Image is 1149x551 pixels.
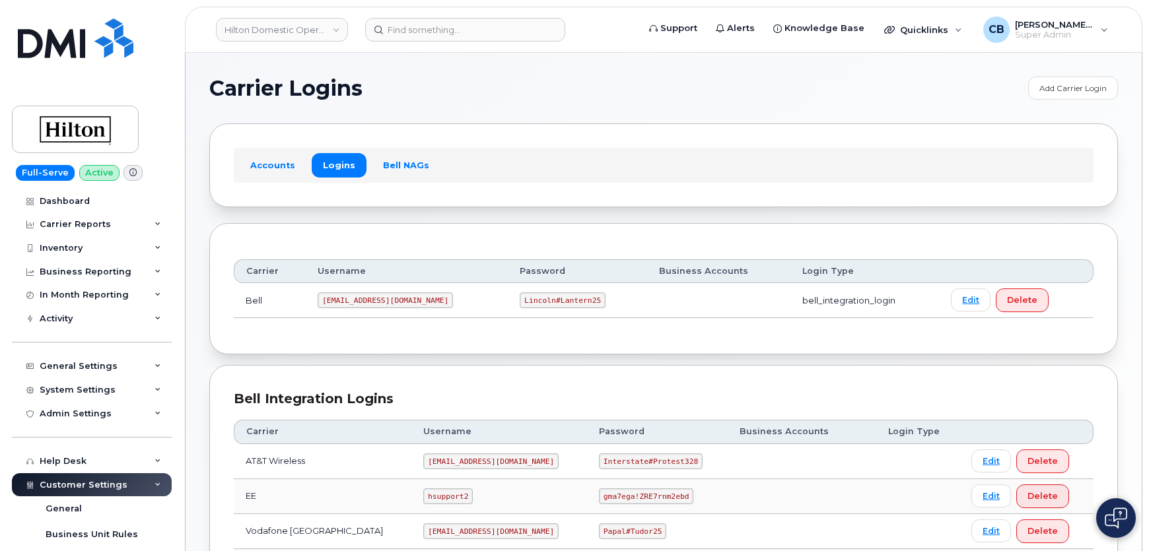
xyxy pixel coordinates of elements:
[520,292,606,308] code: Lincoln#Lantern25
[951,288,991,311] a: Edit
[1027,455,1058,467] span: Delete
[728,420,876,443] th: Business Accounts
[647,259,790,283] th: Business Accounts
[1027,490,1058,502] span: Delete
[411,420,587,443] th: Username
[1028,77,1118,100] a: Add Carrier Login
[1016,484,1069,508] button: Delete
[234,420,411,443] th: Carrier
[971,484,1011,507] a: Edit
[234,283,306,318] td: Bell
[971,519,1011,542] a: Edit
[312,153,366,177] a: Logins
[1007,294,1037,306] span: Delete
[1105,507,1127,529] img: Open chat
[971,449,1011,472] a: Edit
[1027,525,1058,537] span: Delete
[790,259,939,283] th: Login Type
[599,453,703,469] code: Interstate#Protest328
[318,292,453,308] code: [EMAIL_ADDRESS][DOMAIN_NAME]
[234,444,411,479] td: AT&T Wireless
[599,523,666,539] code: Papal#Tudor25
[372,153,440,177] a: Bell NAGs
[790,283,939,318] td: bell_integration_login
[1016,449,1069,473] button: Delete
[209,79,363,98] span: Carrier Logins
[234,514,411,549] td: Vodafone [GEOGRAPHIC_DATA]
[234,259,306,283] th: Carrier
[876,420,959,443] th: Login Type
[423,523,559,539] code: [EMAIL_ADDRESS][DOMAIN_NAME]
[1016,519,1069,543] button: Delete
[239,153,306,177] a: Accounts
[423,453,559,469] code: [EMAIL_ADDRESS][DOMAIN_NAME]
[423,488,473,504] code: hsupport2
[599,488,693,504] code: gma7ega!ZRE7rnm2ebd
[508,259,647,283] th: Password
[996,288,1049,312] button: Delete
[234,479,411,514] td: EE
[587,420,728,443] th: Password
[234,389,1094,408] div: Bell Integration Logins
[306,259,508,283] th: Username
